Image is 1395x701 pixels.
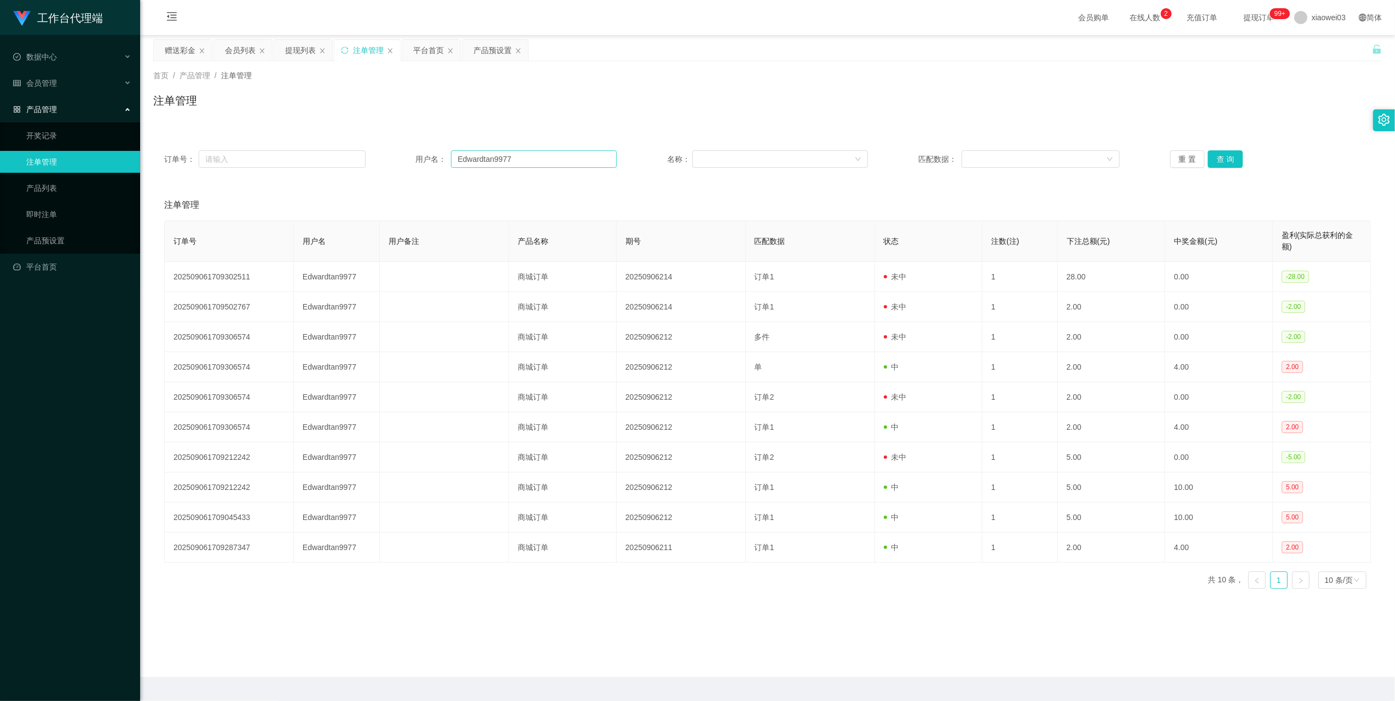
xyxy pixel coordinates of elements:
[1165,533,1273,563] td: 4.00
[884,483,899,492] span: 中
[294,382,380,412] td: Edwardtan9977
[1165,503,1273,533] td: 10.00
[982,533,1058,563] td: 1
[755,483,774,492] span: 订单1
[884,363,899,371] span: 中
[173,71,175,80] span: /
[755,302,774,311] span: 订单1
[617,292,746,322] td: 20250906214
[1208,150,1243,168] button: 查 询
[1165,382,1273,412] td: 0.00
[1165,292,1273,322] td: 0.00
[199,48,205,54] i: 图标: close
[13,53,21,61] i: 图标: check-circle-o
[509,472,617,503] td: 商城订单
[13,106,21,113] i: 图标: appstore-o
[1325,572,1353,588] div: 10 条/页
[617,352,746,382] td: 20250906212
[1058,292,1166,322] td: 2.00
[1058,412,1166,442] td: 2.00
[294,352,380,382] td: Edwardtan9977
[294,412,380,442] td: Edwardtan9977
[13,105,57,114] span: 产品管理
[451,150,617,168] input: 请输入
[617,503,746,533] td: 20250906212
[982,442,1058,472] td: 1
[341,46,349,54] i: 图标: sync
[1058,322,1166,352] td: 2.00
[884,272,907,281] span: 未中
[164,154,199,165] span: 订单号：
[13,79,21,87] i: 图标: table
[13,11,31,26] img: logo.9652507e.png
[1353,577,1360,585] i: 图标: down
[755,332,770,341] span: 多件
[1161,8,1172,19] sup: 2
[13,256,131,278] a: 图标: dashboard平台首页
[1182,14,1223,21] span: 充值订单
[884,302,907,311] span: 未中
[1359,14,1367,21] i: 图标: global
[884,543,899,552] span: 中
[225,40,256,61] div: 会员列表
[918,154,962,165] span: 匹配数据：
[1165,412,1273,442] td: 4.00
[1125,14,1166,21] span: 在线人数
[1165,262,1273,292] td: 0.00
[165,292,294,322] td: 202509061709502767
[991,237,1019,246] span: 注数(注)
[13,79,57,87] span: 会员管理
[1058,472,1166,503] td: 5.00
[294,533,380,563] td: Edwardtan9977
[180,71,210,80] span: 产品管理
[1282,391,1305,403] span: -2.00
[221,71,252,80] span: 注单管理
[387,48,393,54] i: 图标: close
[982,503,1058,533] td: 1
[1238,14,1280,21] span: 提现订单
[165,503,294,533] td: 202509061709045433
[518,237,548,246] span: 产品名称
[617,322,746,352] td: 20250906212
[1165,322,1273,352] td: 0.00
[294,292,380,322] td: Edwardtan9977
[303,237,326,246] span: 用户名
[1282,331,1305,343] span: -2.00
[755,237,785,246] span: 匹配数据
[294,442,380,472] td: Edwardtan9977
[884,423,899,431] span: 中
[755,393,774,401] span: 订单2
[26,230,131,252] a: 产品预设置
[617,533,746,563] td: 20250906211
[26,203,131,225] a: 即时注单
[755,363,762,371] span: 单
[319,48,326,54] i: 图标: close
[755,453,774,462] span: 订单2
[1254,577,1260,584] i: 图标: left
[1165,442,1273,472] td: 0.00
[165,352,294,382] td: 202509061709306574
[1282,511,1303,523] span: 5.00
[165,322,294,352] td: 202509061709306574
[1165,472,1273,503] td: 10.00
[294,322,380,352] td: Edwardtan9977
[165,472,294,503] td: 202509061709212242
[153,92,197,109] h1: 注单管理
[1282,421,1303,433] span: 2.00
[617,472,746,503] td: 20250906212
[153,1,190,36] i: 图标: menu-fold
[1170,150,1205,168] button: 重 置
[509,442,617,472] td: 商城订单
[1378,114,1390,126] i: 图标: setting
[1372,44,1382,54] i: 图标: unlock
[389,237,419,246] span: 用户备注
[415,154,451,165] span: 用户名：
[164,198,199,212] span: 注单管理
[1248,571,1266,589] li: 上一页
[259,48,265,54] i: 图标: close
[1067,237,1110,246] span: 下注总额(元)
[165,382,294,412] td: 202509061709306574
[617,262,746,292] td: 20250906214
[13,13,103,22] a: 工作台代理端
[755,423,774,431] span: 订单1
